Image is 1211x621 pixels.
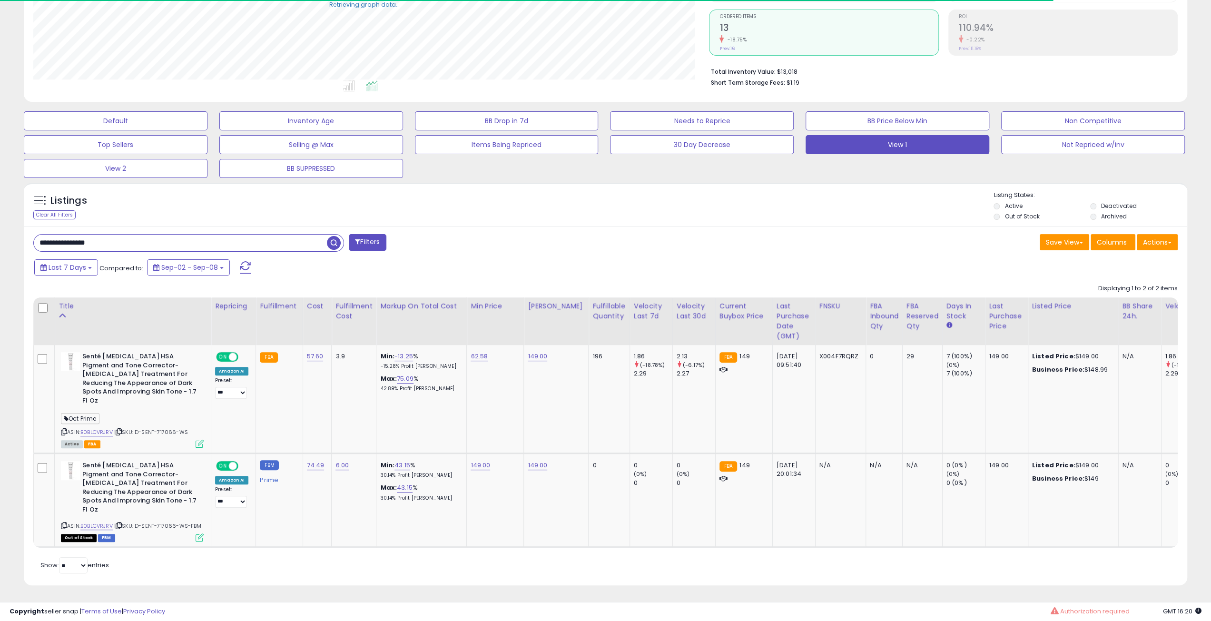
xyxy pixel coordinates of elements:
[994,191,1187,200] p: Listing States:
[1165,369,1204,378] div: 2.29
[719,352,737,363] small: FBA
[80,428,113,436] a: B0BLCVRJRV
[84,440,100,448] span: FBA
[528,301,584,311] div: [PERSON_NAME]
[710,65,1171,77] li: $13,018
[33,210,76,219] div: Clear All Filters
[61,413,99,424] span: Oct Prime
[724,36,747,43] small: -18.75%
[99,264,143,273] span: Compared to:
[946,301,981,321] div: Days In Stock
[719,461,737,472] small: FBA
[61,352,204,447] div: ASIN:
[592,461,622,470] div: 0
[1122,461,1154,470] div: N/A
[1004,202,1022,210] label: Active
[61,352,80,371] img: 31Mx6Do2jvL._SL40_.jpg
[906,352,935,361] div: 29
[1032,474,1084,483] b: Business Price:
[989,352,1021,361] div: 149.00
[380,495,459,502] p: 30.14% Profit [PERSON_NAME]
[1040,234,1089,250] button: Save View
[380,472,459,479] p: 30.14% Profit [PERSON_NAME]
[719,22,938,35] h2: 13
[806,111,989,130] button: BB Price Below Min
[1004,212,1039,220] label: Out of Stock
[376,297,467,345] th: The percentage added to the cost of goods (COGS) that forms the calculator for Min & Max prices.
[215,301,252,311] div: Repricing
[870,352,895,361] div: 0
[335,461,349,470] a: 6.00
[307,461,325,470] a: 74.49
[380,352,394,361] b: Min:
[217,462,229,470] span: ON
[415,111,599,130] button: BB Drop in 7d
[82,461,198,516] b: Senté [MEDICAL_DATA] HSA Pigment and Tone Corrector- [MEDICAL_DATA] Treatment For Reducing The Ap...
[946,461,985,470] div: 0 (0%)
[528,352,547,361] a: 149.00
[161,263,218,272] span: Sep-02 - Sep-08
[394,352,413,361] a: -13.25
[1097,237,1127,247] span: Columns
[592,352,622,361] div: 196
[1101,212,1127,220] label: Archived
[82,352,198,407] b: Senté [MEDICAL_DATA] HSA Pigment and Tone Corrector- [MEDICAL_DATA] Treatment For Reducing The Ap...
[24,159,207,178] button: View 2
[1165,470,1179,478] small: (0%)
[1032,461,1111,470] div: $149.00
[1163,607,1201,616] span: 2025-09-16 16:20 GMT
[1172,361,1196,369] small: (-18.78%)
[528,461,547,470] a: 149.00
[677,352,715,361] div: 2.13
[380,374,397,383] b: Max:
[10,607,44,616] strong: Copyright
[1032,352,1075,361] b: Listed Price:
[610,135,794,154] button: 30 Day Decrease
[989,461,1021,470] div: 149.00
[380,461,394,470] b: Min:
[49,263,86,272] span: Last 7 Days
[710,68,775,76] b: Total Inventory Value:
[710,79,785,87] b: Short Term Storage Fees:
[959,46,981,51] small: Prev: 111.18%
[380,375,459,392] div: %
[123,607,165,616] a: Privacy Policy
[777,352,808,369] div: [DATE] 09:51:40
[237,462,252,470] span: OFF
[1165,461,1204,470] div: 0
[946,369,985,378] div: 7 (100%)
[380,385,459,392] p: 42.89% Profit [PERSON_NAME]
[946,361,960,369] small: (0%)
[397,374,414,384] a: 75.09
[989,301,1024,331] div: Last Purchase Price
[1032,461,1075,470] b: Listed Price:
[1032,301,1114,311] div: Listed Price
[946,321,952,330] small: Days In Stock.
[380,352,459,370] div: %
[719,14,938,20] span: Ordered Items
[739,352,749,361] span: 149
[677,461,715,470] div: 0
[906,461,935,470] div: N/A
[471,461,490,470] a: 149.00
[471,301,520,311] div: Min Price
[1091,234,1135,250] button: Columns
[677,369,715,378] div: 2.27
[61,461,204,541] div: ASIN:
[1165,479,1204,487] div: 0
[719,46,734,51] small: Prev: 16
[719,301,768,321] div: Current Buybox Price
[1101,202,1137,210] label: Deactivated
[260,460,278,470] small: FBM
[394,461,410,470] a: 43.15
[1098,284,1178,293] div: Displaying 1 to 2 of 2 items
[677,470,690,478] small: (0%)
[349,234,386,251] button: Filters
[335,352,369,361] div: 3.9
[634,301,669,321] div: Velocity Last 7d
[1032,365,1111,374] div: $148.99
[380,483,459,501] div: %
[634,352,672,361] div: 1.86
[786,78,799,87] span: $1.19
[634,461,672,470] div: 0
